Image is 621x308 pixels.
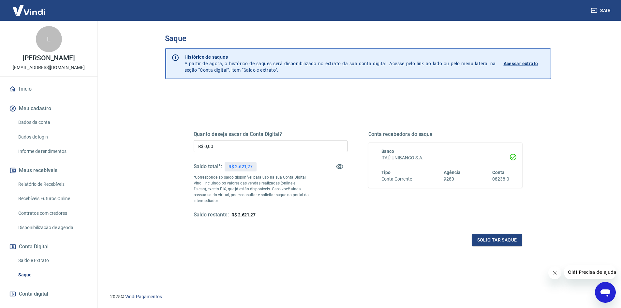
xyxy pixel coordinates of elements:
[381,170,391,175] span: Tipo
[36,26,62,52] div: L
[194,212,229,218] h5: Saldo restante:
[16,178,90,191] a: Relatório de Recebíveis
[16,221,90,234] a: Disponibilização de agenda
[8,101,90,116] button: Meu cadastro
[125,294,162,299] a: Vindi Pagamentos
[595,282,616,303] iframe: Botão para abrir a janela de mensagens
[444,176,461,183] h6: 9280
[16,207,90,220] a: Contratos com credores
[19,289,48,299] span: Conta digital
[4,5,55,10] span: Olá! Precisa de ajuda?
[381,149,394,154] span: Banco
[165,34,551,43] h3: Saque
[504,60,538,67] p: Acessar extrato
[16,145,90,158] a: Informe de rendimentos
[444,170,461,175] span: Agência
[8,240,90,254] button: Conta Digital
[590,5,613,17] button: Sair
[472,234,522,246] button: Solicitar saque
[16,254,90,267] a: Saldo e Extrato
[194,131,347,138] h5: Quanto deseja sacar da Conta Digital?
[492,176,509,183] h6: 08238-0
[16,268,90,282] a: Saque
[368,131,522,138] h5: Conta recebedora do saque
[8,163,90,178] button: Meus recebíveis
[381,154,509,161] h6: ITAÚ UNIBANCO S.A.
[381,176,412,183] h6: Conta Corrente
[194,163,222,170] h5: Saldo total*:
[185,54,496,60] p: Histórico de saques
[504,54,545,73] a: Acessar extrato
[564,265,616,279] iframe: Mensagem da empresa
[231,212,256,217] span: R$ 2.621,27
[16,116,90,129] a: Dados da conta
[185,54,496,73] p: A partir de agora, o histórico de saques será disponibilizado no extrato da sua conta digital. Ac...
[8,0,50,20] img: Vindi
[13,64,85,71] p: [EMAIL_ADDRESS][DOMAIN_NAME]
[229,163,253,170] p: R$ 2.621,27
[16,130,90,144] a: Dados de login
[16,192,90,205] a: Recebíveis Futuros Online
[492,170,505,175] span: Conta
[8,82,90,96] a: Início
[110,293,605,300] p: 2025 ©
[8,287,90,301] a: Conta digital
[22,55,75,62] p: [PERSON_NAME]
[194,174,309,204] p: *Corresponde ao saldo disponível para uso na sua Conta Digital Vindi. Incluindo os valores das ve...
[548,266,561,279] iframe: Fechar mensagem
